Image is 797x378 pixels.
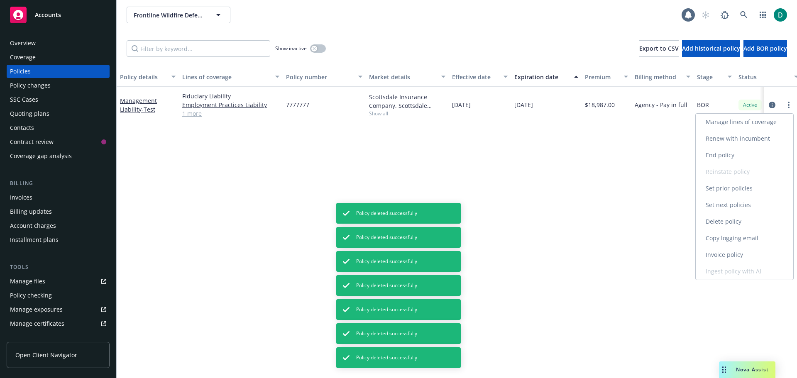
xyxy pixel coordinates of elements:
span: BOR [697,100,709,109]
a: Switch app [755,7,771,23]
span: Accounts [35,12,61,18]
div: Manage claims [10,331,52,344]
a: Contract review [7,135,110,149]
div: Policy number [286,73,353,81]
div: Invoices [10,191,32,204]
span: Open Client Navigator [15,351,77,359]
button: Frontline Wildfire Defense, Inc. [127,7,230,23]
a: Coverage gap analysis [7,149,110,163]
div: Billing updates [10,205,52,218]
a: End policy [696,147,793,163]
a: Search [736,7,752,23]
a: Renew with incumbent [696,130,793,147]
button: Export to CSV [639,40,679,57]
a: Start snowing [697,7,714,23]
button: Billing method [631,67,694,87]
a: Policy changes [7,79,110,92]
span: Frontline Wildfire Defense, Inc. [134,11,205,20]
div: Billing [7,179,110,188]
button: Premium [582,67,631,87]
a: Set prior policies [696,180,793,197]
button: Expiration date [511,67,582,87]
button: Stage [694,67,735,87]
span: Nova Assist [736,366,769,373]
a: Quoting plans [7,107,110,120]
div: Contract review [10,135,54,149]
div: Scottsdale Insurance Company, Scottsdale Insurance Company (Nationwide) [369,93,445,110]
div: Premium [585,73,619,81]
span: [DATE] [452,100,471,109]
a: Employment Practices Liability [182,100,279,109]
div: Installment plans [10,233,59,246]
span: Policy deleted successfully [356,306,417,313]
div: Coverage gap analysis [10,149,72,163]
span: Show inactive [275,45,307,52]
a: Set next policies [696,197,793,213]
span: Policy deleted successfully [356,282,417,289]
button: Effective date [449,67,511,87]
div: Status [738,73,789,81]
a: more [784,100,794,110]
a: Manage files [7,275,110,288]
span: Agency - Pay in full [635,100,687,109]
span: Show all [369,110,445,117]
div: Market details [369,73,436,81]
input: Filter by keyword... [127,40,270,57]
div: Account charges [10,219,56,232]
div: Manage certificates [10,317,64,330]
span: 7777777 [286,100,309,109]
div: Tools [7,263,110,271]
div: Overview [10,37,36,50]
a: Billing updates [7,205,110,218]
a: Contacts [7,121,110,134]
span: Policy deleted successfully [356,234,417,241]
span: Export to CSV [639,44,679,52]
span: Add historical policy [682,44,740,52]
img: photo [774,8,787,22]
a: Invoices [7,191,110,204]
a: Installment plans [7,233,110,246]
span: Policy deleted successfully [356,354,417,361]
a: Coverage [7,51,110,64]
div: Effective date [452,73,499,81]
a: Fiduciary Liability [182,92,279,100]
a: Invoice policy [696,246,793,263]
a: Accounts [7,3,110,27]
div: Policies [10,65,31,78]
div: Billing method [635,73,681,81]
button: Policy number [283,67,366,87]
button: Add historical policy [682,40,740,57]
span: Policy deleted successfully [356,330,417,337]
div: Lines of coverage [182,73,270,81]
button: Nova Assist [719,361,775,378]
a: Overview [7,37,110,50]
a: circleInformation [767,100,777,110]
button: Policy details [117,67,179,87]
a: Policy checking [7,289,110,302]
a: Policies [7,65,110,78]
a: 1 more [182,109,279,118]
a: Report a Bug [716,7,733,23]
span: Policy deleted successfully [356,258,417,265]
span: [DATE] [514,100,533,109]
a: Copy logging email [696,230,793,246]
span: - Test [142,105,155,113]
div: Contacts [10,121,34,134]
span: $18,987.00 [585,100,615,109]
div: Expiration date [514,73,569,81]
button: Market details [366,67,449,87]
a: Manage claims [7,331,110,344]
span: Active [742,101,758,109]
div: Policy changes [10,79,51,92]
a: Delete policy [696,213,793,230]
a: SSC Cases [7,93,110,106]
div: Policy checking [10,289,52,302]
button: Lines of coverage [179,67,283,87]
a: Manage exposures [7,303,110,316]
div: Quoting plans [10,107,49,120]
div: Coverage [10,51,36,64]
a: Management Liability [120,97,157,113]
div: Stage [697,73,723,81]
div: Manage files [10,275,45,288]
